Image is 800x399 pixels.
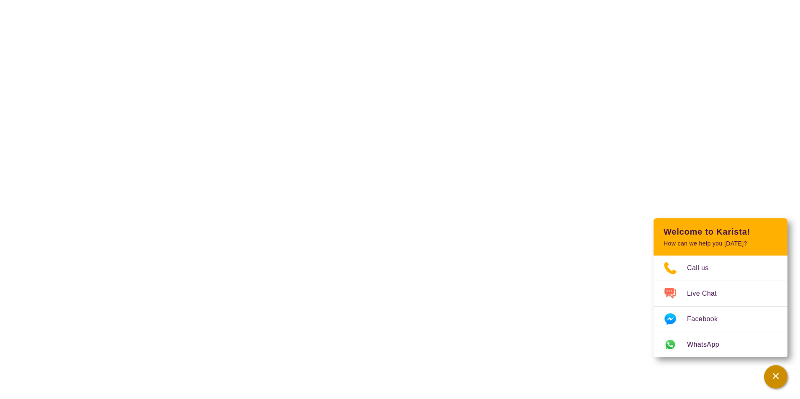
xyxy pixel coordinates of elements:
button: Channel Menu [764,365,787,389]
span: Call us [687,264,719,272]
div: Channel Menu [654,218,787,357]
span: Live Chat [687,290,727,297]
ul: Choose channel [654,256,787,357]
p: How can we help you [DATE]? [664,240,777,247]
a: Web link opens in a new tab. [654,332,787,357]
span: WhatsApp [687,341,729,348]
h2: Welcome to Karista! [664,227,777,237]
span: Facebook [687,315,728,323]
